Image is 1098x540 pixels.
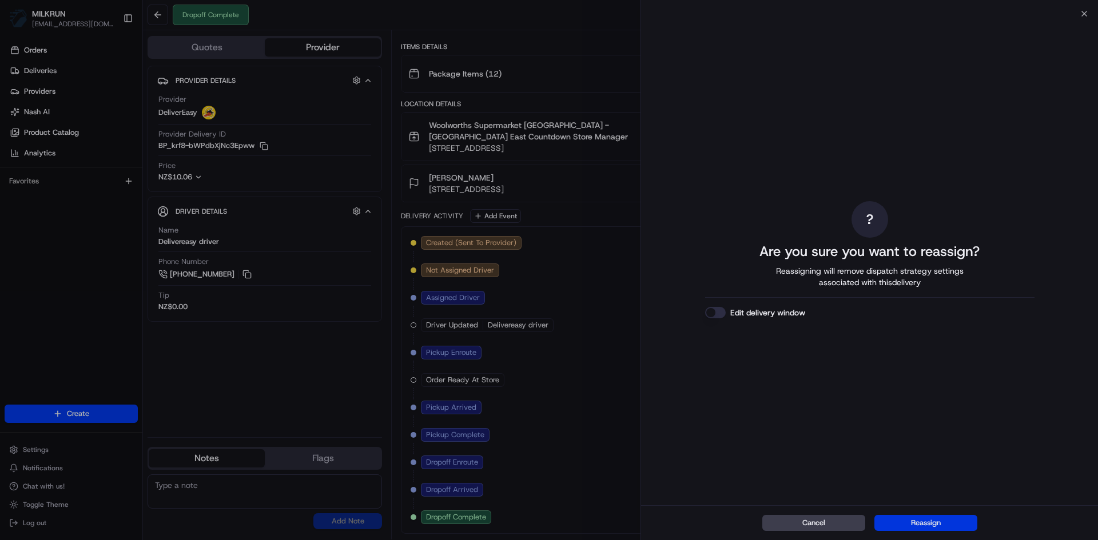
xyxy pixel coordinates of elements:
[874,515,977,531] button: Reassign
[759,242,980,261] h2: Are you sure you want to reassign?
[760,265,980,288] span: Reassigning will remove dispatch strategy settings associated with this delivery
[852,201,888,238] div: ?
[730,307,805,318] label: Edit delivery window
[762,515,865,531] button: Cancel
